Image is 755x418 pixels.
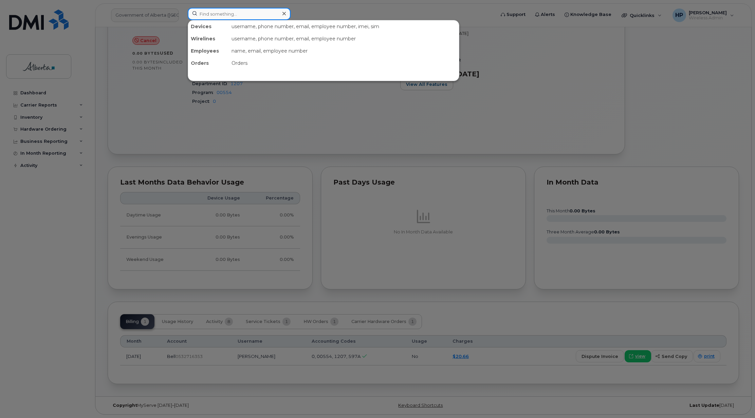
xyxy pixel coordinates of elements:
div: Orders [188,57,229,69]
div: Orders [229,57,459,69]
div: Devices [188,20,229,33]
div: Employees [188,45,229,57]
div: name, email, employee number [229,45,459,57]
div: username, phone number, email, employee number [229,33,459,45]
div: Wirelines [188,33,229,45]
div: username, phone number, email, employee number, imei, sim [229,20,459,33]
input: Find something... [188,8,291,20]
